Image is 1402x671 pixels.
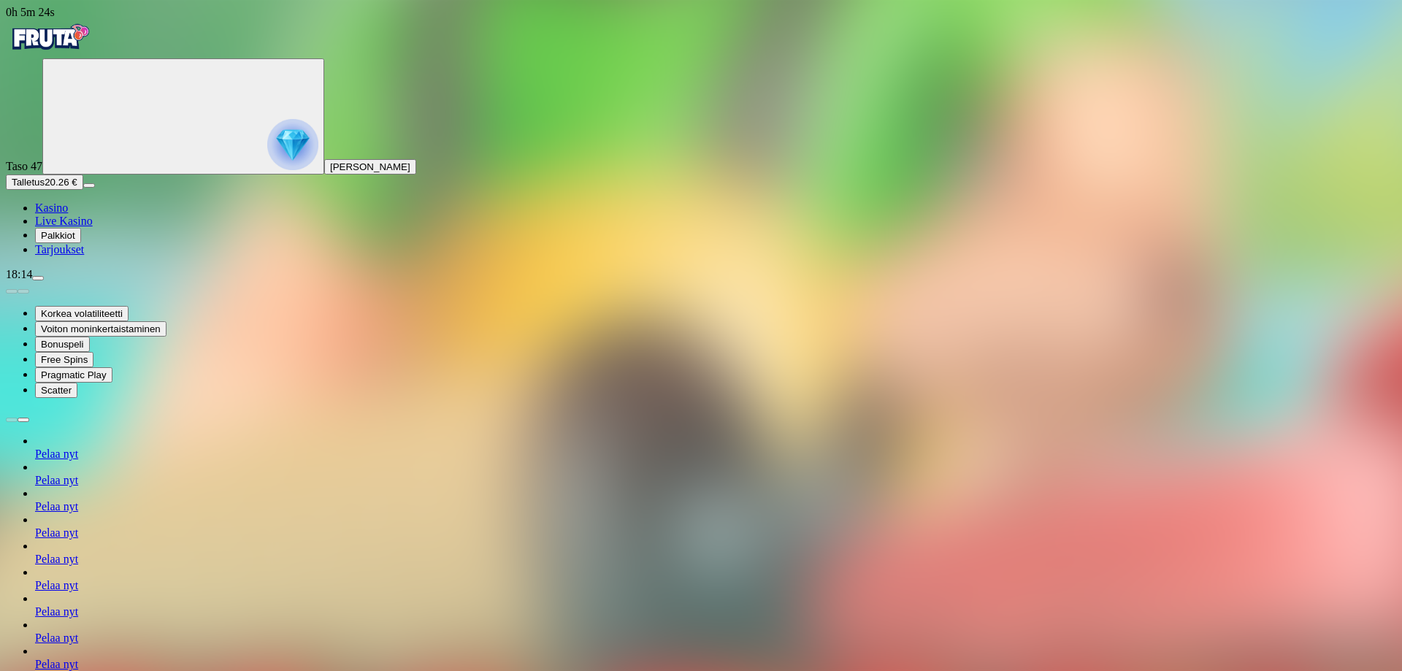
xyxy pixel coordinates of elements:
[6,268,32,280] span: 18:14
[35,383,77,398] button: Scatter
[18,418,29,422] button: next slide
[35,306,129,321] button: Korkea volatiliteetti
[6,418,18,422] button: prev slide
[42,58,324,175] button: reward progress
[6,19,93,55] img: Fruta
[35,243,84,256] span: Tarjoukset
[35,658,78,670] a: Pelaa nyt
[45,177,77,188] span: 20.26 €
[41,308,123,319] span: Korkea volatiliteetti
[35,526,78,539] a: Pelaa nyt
[6,6,55,18] span: user session time
[35,243,84,256] a: gift-inverted iconTarjoukset
[330,161,410,172] span: [PERSON_NAME]
[35,553,78,565] a: Pelaa nyt
[35,202,68,214] a: diamond iconKasino
[41,230,75,241] span: Palkkiot
[41,385,72,396] span: Scatter
[12,177,45,188] span: Talletus
[35,228,81,243] button: reward iconPalkkiot
[35,500,78,513] a: Pelaa nyt
[35,337,90,352] button: Bonuspeli
[6,19,1396,256] nav: Primary
[41,339,84,350] span: Bonuspeli
[6,160,42,172] span: Taso 47
[35,321,166,337] button: Voiton moninkertaistaminen
[6,289,18,294] button: prev slide
[41,354,88,365] span: Free Spins
[18,289,29,294] button: next slide
[32,276,44,280] button: menu
[35,474,78,486] a: Pelaa nyt
[41,369,107,380] span: Pragmatic Play
[35,202,68,214] span: Kasino
[6,45,93,58] a: Fruta
[6,175,83,190] button: Talletusplus icon20.26 €
[35,215,93,227] span: Live Kasino
[35,579,78,591] a: Pelaa nyt
[35,367,112,383] button: Pragmatic Play
[324,159,416,175] button: [PERSON_NAME]
[35,605,78,618] a: Pelaa nyt
[35,448,78,460] a: Pelaa nyt
[267,119,318,170] img: reward progress
[35,215,93,227] a: poker-chip iconLive Kasino
[35,352,93,367] button: Free Spins
[41,323,161,334] span: Voiton moninkertaistaminen
[35,632,78,644] a: Pelaa nyt
[83,183,95,188] button: menu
